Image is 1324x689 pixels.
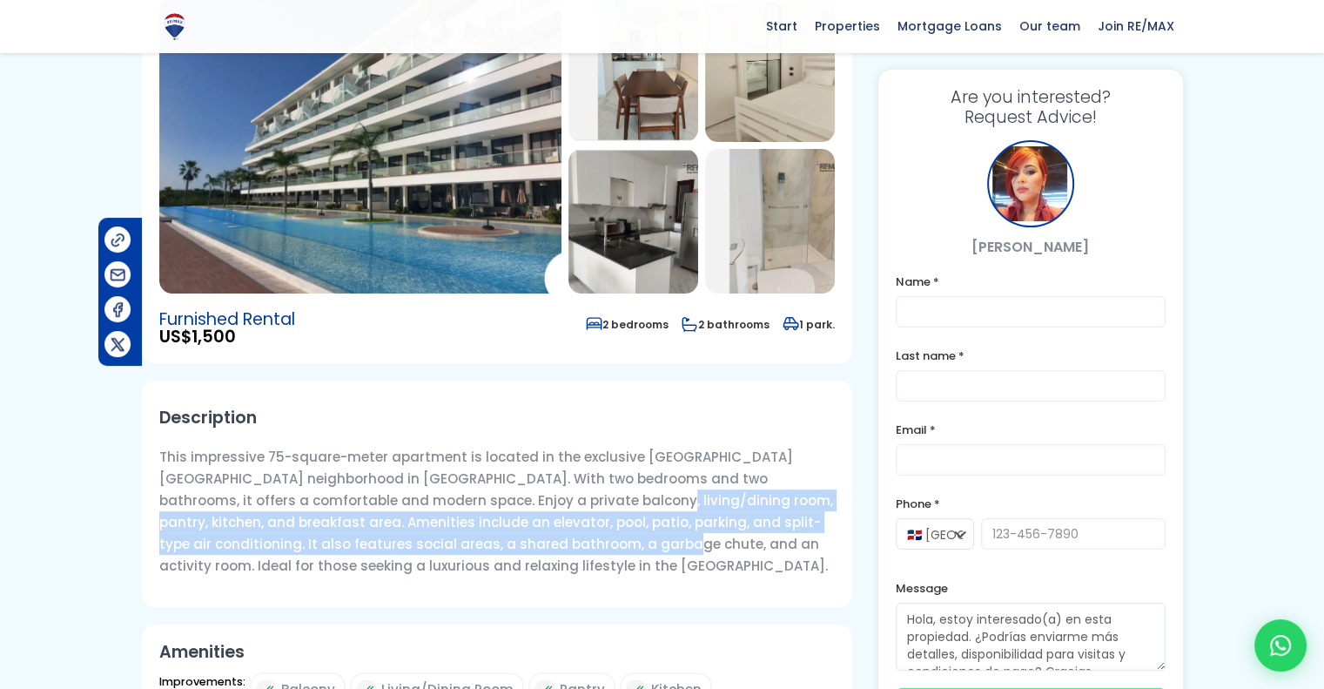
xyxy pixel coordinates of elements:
[799,317,835,332] font: 1 park.
[698,317,770,332] font: 2 bathrooms
[964,105,1097,129] font: Request Advice!
[159,674,245,689] font: Improvements:
[159,11,190,42] img: REMAX logo
[815,17,880,35] font: Properties
[159,448,833,575] font: This impressive 75-square-meter apartment is located in the exclusive [GEOGRAPHIC_DATA] [GEOGRAPH...
[951,85,1111,109] font: Are you interested?
[896,348,964,364] font: Last name *
[109,266,127,284] img: Share
[896,274,939,290] font: Name *
[109,335,127,354] img: Share
[896,496,940,512] font: Phone *
[981,518,1166,550] input: 123-456-7890
[971,237,1089,257] font: [PERSON_NAME]
[159,325,192,348] font: US$
[159,640,245,664] font: Amenities
[159,307,295,331] font: Furnished Rental
[602,317,669,332] font: 2 bedrooms
[109,301,127,319] img: Share
[987,140,1074,227] div: Maricela Dominguez
[897,17,1002,35] font: Mortgage Loans
[705,149,835,294] img: Apartment in Bavaro
[896,603,1166,671] textarea: Hola, estoy interesado(a) en esta propiedad. ¿Podrías enviarme más detalles, disponibilidad para ...
[159,406,257,429] font: Description
[109,231,127,249] img: Share
[1019,17,1080,35] font: Our team
[896,580,948,597] font: Message
[1098,17,1174,35] font: Join RE/MAX
[568,149,698,294] img: Apartment in Bavaro
[766,17,797,35] font: Start
[192,325,236,348] font: 1,500
[896,422,936,438] font: Email *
